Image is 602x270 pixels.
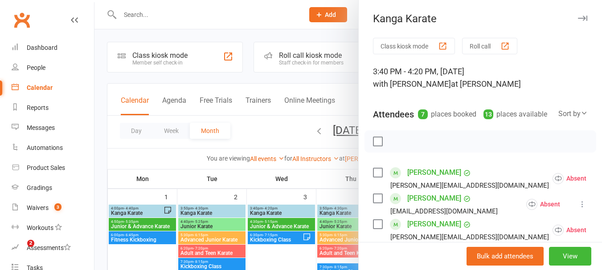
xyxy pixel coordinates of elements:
[373,108,414,121] div: Attendees
[27,204,49,211] div: Waivers
[549,247,591,266] button: View
[359,12,602,25] div: Kanga Karate
[12,218,94,238] a: Workouts
[11,9,33,31] a: Clubworx
[27,164,65,171] div: Product Sales
[27,244,71,251] div: Assessments
[553,173,586,184] div: Absent
[390,231,549,243] div: [PERSON_NAME][EMAIL_ADDRESS][DOMAIN_NAME]
[407,191,461,206] a: [PERSON_NAME]
[12,158,94,178] a: Product Sales
[12,38,94,58] a: Dashboard
[12,98,94,118] a: Reports
[373,38,455,54] button: Class kiosk mode
[27,84,53,91] div: Calendar
[27,44,57,51] div: Dashboard
[373,79,451,89] span: with [PERSON_NAME]
[407,217,461,231] a: [PERSON_NAME]
[27,184,52,191] div: Gradings
[12,238,94,258] a: Assessments
[467,247,544,266] button: Bulk add attendees
[451,79,521,89] span: at [PERSON_NAME]
[12,58,94,78] a: People
[12,78,94,98] a: Calendar
[27,144,63,151] div: Automations
[12,198,94,218] a: Waivers 3
[27,240,34,247] span: 2
[553,225,586,236] div: Absent
[407,165,461,180] a: [PERSON_NAME]
[483,108,547,121] div: places available
[390,180,549,191] div: [PERSON_NAME][EMAIL_ADDRESS][DOMAIN_NAME]
[27,64,45,71] div: People
[9,240,30,261] iframe: Intercom live chat
[54,203,61,211] span: 3
[526,199,560,210] div: Absent
[558,108,588,120] div: Sort by
[418,109,428,119] div: 7
[483,109,493,119] div: 13
[27,124,55,131] div: Messages
[390,206,498,217] div: [EMAIL_ADDRESS][DOMAIN_NAME]
[12,178,94,198] a: Gradings
[12,138,94,158] a: Automations
[12,118,94,138] a: Messages
[27,224,53,231] div: Workouts
[373,65,588,90] div: 3:40 PM - 4:20 PM, [DATE]
[418,108,476,121] div: places booked
[462,38,517,54] button: Roll call
[27,104,49,111] div: Reports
